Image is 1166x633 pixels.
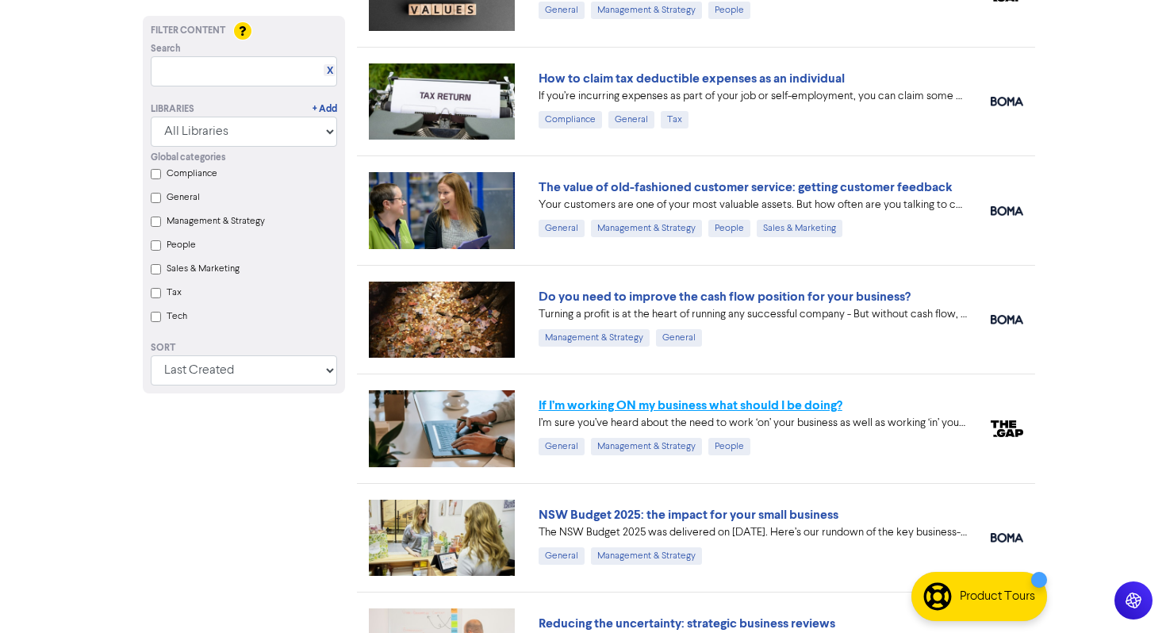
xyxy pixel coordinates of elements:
[539,71,845,86] a: How to claim tax deductible expenses as an individual
[151,341,337,355] div: Sort
[167,238,196,252] label: People
[991,315,1023,324] img: boma_accounting
[539,438,585,455] div: General
[167,167,217,181] label: Compliance
[167,286,182,300] label: Tax
[539,306,967,323] div: Turning a profit is at the heart of running any successful company - But without cash flow, you c...
[591,2,702,19] div: Management & Strategy
[591,438,702,455] div: Management & Strategy
[608,111,654,129] div: General
[539,179,953,195] a: The value of old-fashioned customer service: getting customer feedback
[591,220,702,237] div: Management & Strategy
[656,329,702,347] div: General
[167,190,200,205] label: General
[327,65,333,77] a: X
[991,206,1023,216] img: boma
[991,420,1023,438] img: thegap
[167,309,187,324] label: Tech
[539,289,911,305] a: Do you need to improve the cash flow position for your business?
[151,102,194,117] div: Libraries
[539,415,967,432] div: I’m sure you’ve heard about the need to work ‘on’ your business as well as working ‘in’ your busi...
[539,197,967,213] div: Your customers are one of your most valuable assets. But how often are you talking to customers a...
[313,102,337,117] a: + Add
[539,2,585,19] div: General
[539,547,585,565] div: General
[151,42,181,56] span: Search
[539,111,602,129] div: Compliance
[991,97,1023,106] img: boma
[539,329,650,347] div: Management & Strategy
[708,2,750,19] div: People
[708,220,750,237] div: People
[151,151,337,165] div: Global categories
[539,220,585,237] div: General
[661,111,688,129] div: Tax
[962,462,1166,633] iframe: Chat Widget
[539,507,838,523] a: NSW Budget 2025: the impact for your small business
[167,214,265,228] label: Management & Strategy
[539,88,967,105] div: If you’re incurring expenses as part of your job or self-employment, you can claim some of these ...
[167,262,240,276] label: Sales & Marketing
[539,397,842,413] a: If I’m working ON my business what should I be doing?
[539,524,967,541] div: The NSW Budget 2025 was delivered on 24 June. Here’s our rundown of the key business-focused anno...
[151,24,337,38] div: Filter Content
[591,547,702,565] div: Management & Strategy
[708,438,750,455] div: People
[539,616,835,631] a: Reducing the uncertainty: strategic business reviews
[757,220,842,237] div: Sales & Marketing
